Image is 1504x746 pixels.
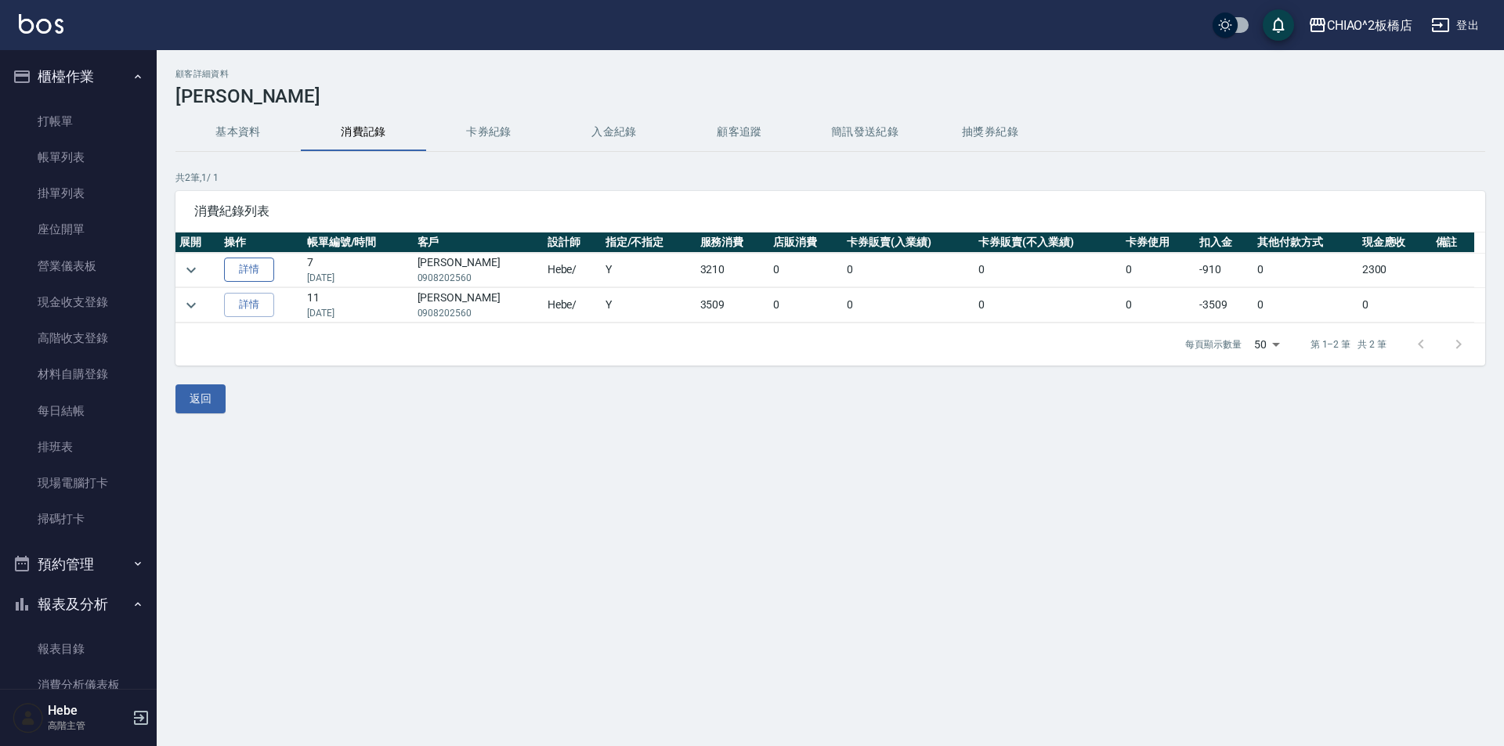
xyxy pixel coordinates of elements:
[13,702,44,733] img: Person
[602,232,696,253] th: 指定/不指定
[6,584,150,625] button: 報表及分析
[974,288,1122,323] td: 0
[1425,11,1485,40] button: 登出
[426,114,551,151] button: 卡券紀錄
[224,258,274,282] a: 詳情
[307,306,410,320] p: [DATE]
[1432,232,1474,253] th: 備註
[303,232,414,253] th: 帳單編號/時間
[769,288,843,323] td: 0
[1195,288,1253,323] td: -3509
[843,253,974,287] td: 0
[414,232,544,253] th: 客戶
[544,288,602,323] td: Hebe /
[1263,9,1294,41] button: save
[1302,9,1419,41] button: CHIAO^2板橋店
[769,232,843,253] th: 店販消費
[602,288,696,323] td: Y
[843,288,974,323] td: 0
[1195,232,1253,253] th: 扣入金
[6,56,150,97] button: 櫃檯作業
[677,114,802,151] button: 顧客追蹤
[6,248,150,284] a: 營業儀表板
[696,232,770,253] th: 服務消費
[6,284,150,320] a: 現金收支登錄
[6,429,150,465] a: 排班表
[1253,232,1358,253] th: 其他付款方式
[414,253,544,287] td: [PERSON_NAME]
[1358,253,1432,287] td: 2300
[6,393,150,429] a: 每日結帳
[301,114,426,151] button: 消費記錄
[48,719,128,733] p: 高階主管
[19,14,63,34] img: Logo
[418,271,540,285] p: 0908202560
[6,320,150,356] a: 高階收支登錄
[544,253,602,287] td: Hebe /
[544,232,602,253] th: 設計師
[974,232,1122,253] th: 卡券販賣(不入業績)
[1185,337,1242,351] p: 每頁顯示數量
[1122,288,1195,323] td: 0
[1327,16,1413,35] div: CHIAO^2板橋店
[303,288,414,323] td: 11
[6,465,150,501] a: 現場電腦打卡
[602,253,696,287] td: Y
[6,667,150,703] a: 消費分析儀表板
[414,288,544,323] td: [PERSON_NAME]
[1358,288,1432,323] td: 0
[220,232,303,253] th: 操作
[6,631,150,667] a: 報表目錄
[175,114,301,151] button: 基本資料
[194,204,1466,219] span: 消費紀錄列表
[6,139,150,175] a: 帳單列表
[696,253,770,287] td: 3210
[6,501,150,537] a: 掃碼打卡
[303,253,414,287] td: 7
[224,293,274,317] a: 詳情
[1358,232,1432,253] th: 現金應收
[1122,253,1195,287] td: 0
[6,211,150,247] a: 座位開單
[927,114,1053,151] button: 抽獎券紀錄
[175,85,1485,107] h3: [PERSON_NAME]
[179,294,203,317] button: expand row
[1311,337,1386,351] p: 第 1–2 筆 共 2 筆
[175,384,226,413] button: 返回
[1253,253,1358,287] td: 0
[6,544,150,585] button: 預約管理
[175,69,1485,79] h2: 顧客詳細資料
[175,171,1485,185] p: 共 2 筆, 1 / 1
[1253,288,1358,323] td: 0
[696,288,770,323] td: 3509
[843,232,974,253] th: 卡券販賣(入業績)
[974,253,1122,287] td: 0
[1195,253,1253,287] td: -910
[1248,323,1285,366] div: 50
[551,114,677,151] button: 入金紀錄
[769,253,843,287] td: 0
[175,232,220,253] th: 展開
[418,306,540,320] p: 0908202560
[179,258,203,282] button: expand row
[307,271,410,285] p: [DATE]
[802,114,927,151] button: 簡訊發送紀錄
[6,103,150,139] a: 打帳單
[6,175,150,211] a: 掛單列表
[6,356,150,392] a: 材料自購登錄
[1122,232,1195,253] th: 卡券使用
[48,703,128,719] h5: Hebe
